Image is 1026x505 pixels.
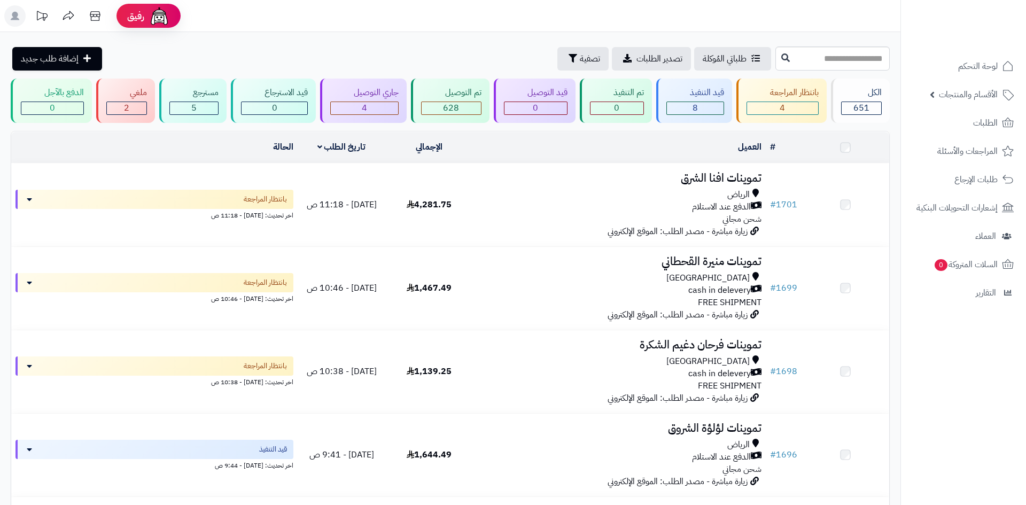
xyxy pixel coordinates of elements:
[738,141,761,153] a: العميل
[242,102,307,114] div: 0
[939,87,998,102] span: الأقسام والمنتجات
[694,47,771,71] a: طلباتي المُوكلة
[973,115,998,130] span: الطلبات
[703,52,747,65] span: طلباتي المُوكلة
[780,102,785,114] span: 4
[688,284,751,297] span: cash in delevery
[693,102,698,114] span: 8
[654,79,734,123] a: قيد التنفيذ 8
[149,5,170,27] img: ai-face.png
[106,87,147,99] div: ملغي
[309,448,374,461] span: [DATE] - 9:41 ص
[770,365,776,378] span: #
[273,141,293,153] a: الحالة
[698,296,761,309] span: FREE SHIPMENT
[907,53,1020,79] a: لوحة التحكم
[975,229,996,244] span: العملاء
[666,87,724,99] div: قيد التنفيذ
[492,79,578,123] a: قيد التوصيل 0
[416,141,442,153] a: الإجمالي
[608,475,748,488] span: زيارة مباشرة - مصدر الطلب: الموقع الإلكتروني
[21,52,79,65] span: إضافة طلب جديد
[94,79,157,123] a: ملغي 2
[841,87,882,99] div: الكل
[937,144,998,159] span: المراجعات والأسئلة
[958,59,998,74] span: لوحة التحكم
[612,47,691,71] a: تصدير الطلبات
[331,102,398,114] div: 4
[953,27,1016,49] img: logo-2.png
[241,87,308,99] div: قيد الاسترجاع
[504,102,567,114] div: 0
[229,79,318,123] a: قيد الاسترجاع 0
[21,102,83,114] div: 0
[170,102,218,114] div: 5
[907,223,1020,249] a: العملاء
[127,10,144,22] span: رفيق
[727,439,750,451] span: الرياض
[747,87,819,99] div: بانتظار المراجعة
[478,339,761,351] h3: تموينات فرحان دغيم الشكرة
[770,365,797,378] a: #1698
[935,259,947,271] span: 0
[954,172,998,187] span: طلبات الإرجاع
[608,308,748,321] span: زيارة مباشرة - مصدر الطلب: الموقع الإلكتروني
[157,79,229,123] a: مسترجع 5
[272,102,277,114] span: 0
[28,5,55,29] a: تحديثات المنصة
[407,198,452,211] span: 4,281.75
[722,463,761,476] span: شحن مجاني
[747,102,818,114] div: 4
[666,355,750,368] span: [GEOGRAPHIC_DATA]
[578,79,654,123] a: تم التنفيذ 0
[244,277,287,288] span: بانتظار المراجعة
[407,282,452,294] span: 1,467.49
[124,102,129,114] span: 2
[9,79,94,123] a: الدفع بالآجل 0
[407,365,452,378] span: 1,139.25
[407,448,452,461] span: 1,644.49
[330,87,399,99] div: جاري التوصيل
[307,365,377,378] span: [DATE] - 10:38 ص
[907,195,1020,221] a: إشعارات التحويلات البنكية
[409,79,491,123] a: تم التوصيل 628
[21,87,84,99] div: الدفع بالآجل
[169,87,219,99] div: مسترجع
[590,87,644,99] div: تم التنفيذ
[504,87,568,99] div: قيد التوصيل
[318,79,409,123] a: جاري التوصيل 4
[907,138,1020,164] a: المراجعات والأسئلة
[770,198,776,211] span: #
[307,282,377,294] span: [DATE] - 10:46 ص
[421,87,481,99] div: تم التوصيل
[533,102,538,114] span: 0
[244,194,287,205] span: بانتظار المراجعة
[916,200,998,215] span: إشعارات التحويلات البنكية
[15,209,293,220] div: اخر تحديث: [DATE] - 11:18 ص
[614,102,619,114] span: 0
[907,252,1020,277] a: السلات المتروكة0
[478,255,761,268] h3: تموينات منيرة القحطاني
[362,102,367,114] span: 4
[692,451,751,463] span: الدفع عند الاستلام
[734,79,829,123] a: بانتظار المراجعة 4
[50,102,55,114] span: 0
[934,257,998,272] span: السلات المتروكة
[976,285,996,300] span: التقارير
[667,102,724,114] div: 8
[580,52,600,65] span: تصفية
[478,172,761,184] h3: تموينات افنا الشرق
[636,52,682,65] span: تصدير الطلبات
[770,448,797,461] a: #1696
[907,110,1020,136] a: الطلبات
[770,282,776,294] span: #
[443,102,459,114] span: 628
[15,292,293,304] div: اخر تحديث: [DATE] - 10:46 ص
[608,392,748,405] span: زيارة مباشرة - مصدر الطلب: الموقع الإلكتروني
[191,102,197,114] span: 5
[692,201,751,213] span: الدفع عند الاستلام
[727,189,750,201] span: الرياض
[557,47,609,71] button: تصفية
[307,198,377,211] span: [DATE] - 11:18 ص
[722,213,761,226] span: شحن مجاني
